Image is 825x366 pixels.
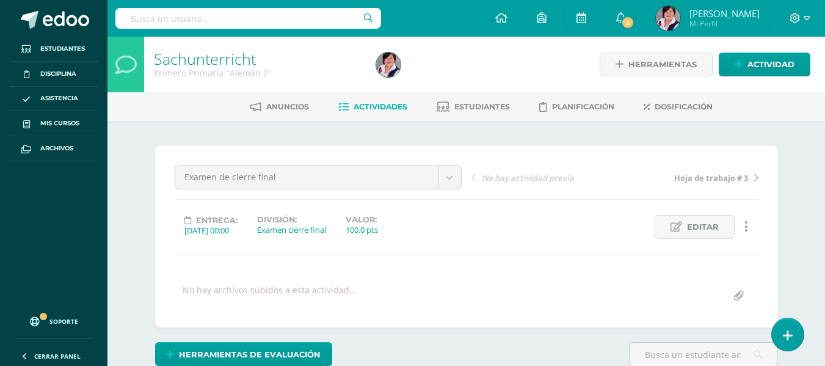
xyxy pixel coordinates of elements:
[183,284,357,308] div: No hay archivos subidos a esta actividad...
[10,111,98,136] a: Mis cursos
[719,53,810,76] a: Actividad
[257,215,326,224] label: División:
[257,224,326,235] div: Examen cierre final
[10,62,98,87] a: Disciplina
[346,215,378,224] label: Valor:
[539,97,614,117] a: Planificación
[40,93,78,103] span: Asistencia
[354,102,407,111] span: Actividades
[40,69,76,79] span: Disciplina
[687,216,719,238] span: Editar
[346,224,378,235] div: 100.0 pts
[184,166,429,189] span: Examen de cierre final
[184,225,238,236] div: [DATE] 00:00
[628,53,697,76] span: Herramientas
[154,50,362,67] h1: Sachunterricht
[266,102,309,111] span: Anuncios
[40,44,85,54] span: Estudiantes
[615,171,758,183] a: Hoja de trabajo # 3
[437,97,510,117] a: Estudiantes
[689,7,760,20] span: [PERSON_NAME]
[747,53,794,76] span: Actividad
[154,48,256,69] a: Sachunterricht
[196,216,238,225] span: Entrega:
[656,6,680,31] img: 3192a045070c7a6c6e0256bb50f9b60a.png
[40,144,73,153] span: Archivos
[552,102,614,111] span: Planificación
[338,97,407,117] a: Actividades
[674,172,748,183] span: Hoja de trabajo # 3
[600,53,713,76] a: Herramientas
[34,352,81,361] span: Cerrar panel
[15,305,93,335] a: Soporte
[10,37,98,62] a: Estudiantes
[10,87,98,112] a: Asistencia
[655,102,713,111] span: Dosificación
[154,67,362,79] div: Primero Primaria 'Alemán 2'
[376,53,401,77] img: 3192a045070c7a6c6e0256bb50f9b60a.png
[644,97,713,117] a: Dosificación
[175,166,461,189] a: Examen de cierre final
[689,18,760,29] span: Mi Perfil
[49,317,78,326] span: Soporte
[155,342,332,366] a: Herramientas de evaluación
[40,119,79,128] span: Mis cursos
[179,343,321,366] span: Herramientas de evaluación
[250,97,309,117] a: Anuncios
[115,8,381,29] input: Busca un usuario...
[10,136,98,161] a: Archivos
[454,102,510,111] span: Estudiantes
[621,16,634,29] span: 2
[482,172,574,183] span: No hay actividad previa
